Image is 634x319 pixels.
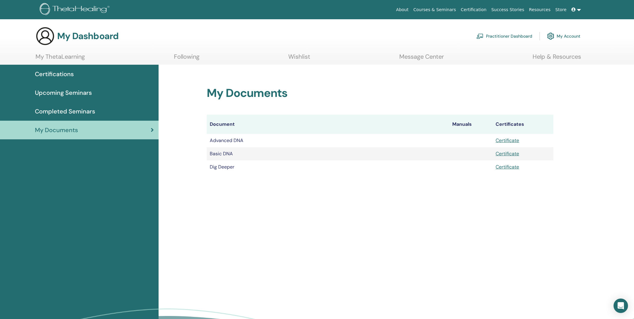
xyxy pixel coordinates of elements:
[533,53,581,65] a: Help & Resources
[394,4,411,15] a: About
[207,134,449,147] td: Advanced DNA
[35,125,78,135] span: My Documents
[35,107,95,116] span: Completed Seminars
[35,70,74,79] span: Certifications
[476,29,532,43] a: Practitioner Dashboard
[449,115,493,134] th: Manuals
[547,31,554,41] img: cog.svg
[36,26,55,46] img: generic-user-icon.jpg
[174,53,199,65] a: Following
[35,88,92,97] span: Upcoming Seminars
[207,115,449,134] th: Document
[207,147,449,160] td: Basic DNA
[614,299,628,313] div: Open Intercom Messenger
[547,29,580,43] a: My Account
[399,53,444,65] a: Message Center
[496,137,519,144] a: Certificate
[288,53,310,65] a: Wishlist
[40,3,112,17] img: logo.png
[553,4,569,15] a: Store
[411,4,459,15] a: Courses & Seminars
[489,4,527,15] a: Success Stories
[36,53,85,65] a: My ThetaLearning
[476,33,484,39] img: chalkboard-teacher.svg
[207,160,449,174] td: Dig Deeper
[57,31,119,42] h3: My Dashboard
[527,4,553,15] a: Resources
[458,4,489,15] a: Certification
[496,150,519,157] a: Certificate
[496,164,519,170] a: Certificate
[207,86,553,100] h2: My Documents
[493,115,553,134] th: Certificates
